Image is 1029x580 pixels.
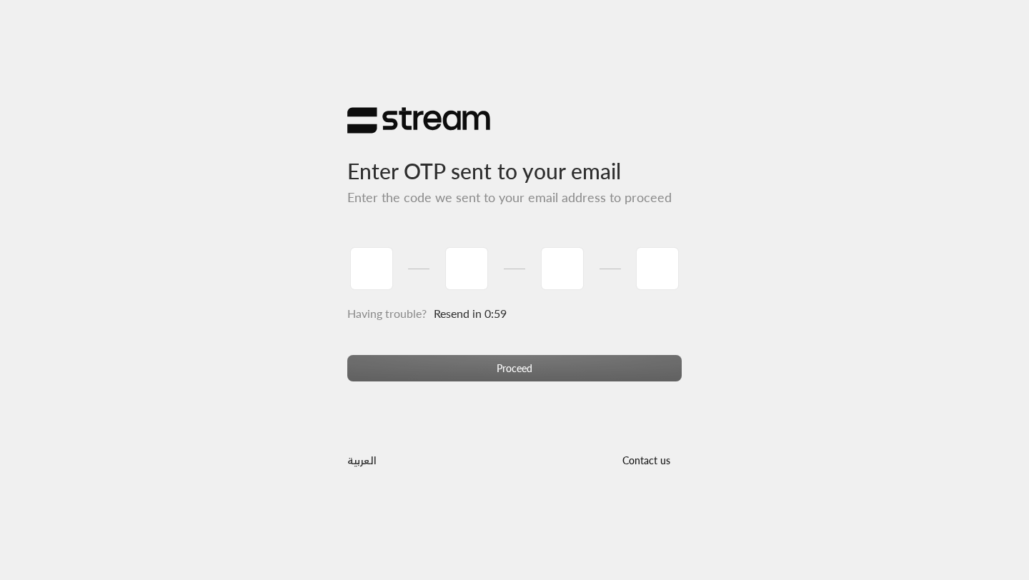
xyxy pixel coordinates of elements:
[347,106,490,134] img: Stream Logo
[434,306,507,320] span: Resend in 0:59
[347,446,377,473] a: العربية
[610,446,682,473] button: Contact us
[347,190,682,206] h5: Enter the code we sent to your email address to proceed
[610,454,682,466] a: Contact us
[347,134,682,184] h3: Enter OTP sent to your email
[347,306,427,320] span: Having trouble?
